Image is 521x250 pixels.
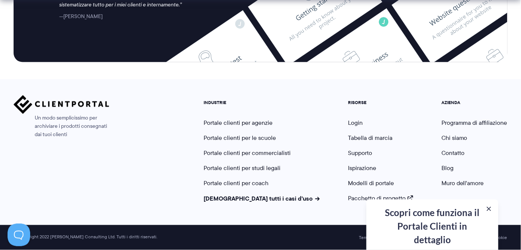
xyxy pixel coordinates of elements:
a: Modelli di portale [348,179,394,187]
a: Tabella di marcia [348,133,392,142]
a: Supporto [348,149,372,157]
a: Portale clienti per coach [204,179,268,187]
iframe: Attiva/disattiva l'assistenza clienti [8,224,30,246]
a: Chi siamo [441,133,467,142]
a: Contatto [441,149,464,157]
a: Portale clienti per le scuole [204,133,276,142]
a: Portale clienti per studi legali [204,164,280,172]
font: RISORSE [348,99,366,106]
a: Programma di affiliazione [441,118,507,127]
font: INDUSTRIE [204,99,226,106]
a: [DEMOGRAPHIC_DATA] tutti i casi d'uso [204,194,320,203]
font: [PERSON_NAME] [63,12,103,20]
font: AZIENDA [441,99,460,106]
font: [DEMOGRAPHIC_DATA] tutti i casi d'uso [204,194,313,203]
a: Login [348,118,363,127]
a: Termini e condizioni [359,235,400,241]
font: © Copyright 2022 [PERSON_NAME] Consulting Ltd. Tutti i diritti riservati. [14,234,157,240]
a: Portale clienti per commercialisti [204,149,291,157]
a: Muro dell'amore [441,179,484,187]
a: Ispirazione [348,164,376,172]
font: Pacchetto di progetto [348,194,406,202]
font: Un modo semplicissimo per archiviare i prodotti consegnati dai tuoi clienti [35,114,107,138]
a: Pacchetto di progetto [348,194,413,202]
a: Portale clienti per agenzie [204,118,273,127]
a: Blog [441,164,454,172]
